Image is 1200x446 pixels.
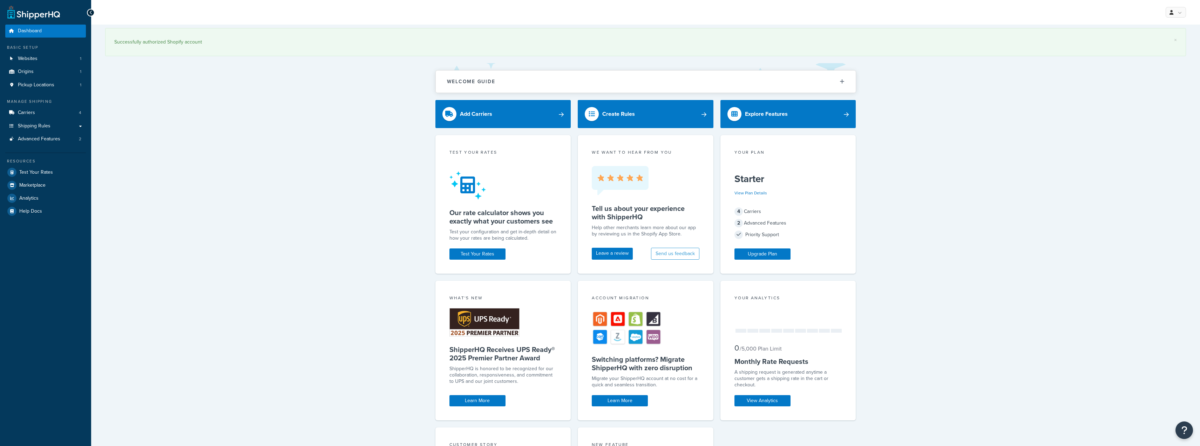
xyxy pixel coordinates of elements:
[734,173,842,185] h5: Starter
[19,182,46,188] span: Marketplace
[734,207,842,217] div: Carriers
[435,100,571,128] a: Add Carriers
[5,133,86,146] li: Advanced Features
[449,345,557,362] h5: ShipperHQ Receives UPS Ready® 2025 Premier Partner Award
[651,248,699,260] button: Send us feedback
[592,149,699,155] p: we want to hear from you
[18,28,42,34] span: Dashboard
[5,106,86,119] a: Carriers4
[592,375,699,388] div: Migrate your ShipperHQ account at no cost for a quick and seamless transition.
[19,195,39,201] span: Analytics
[447,79,495,84] h2: Welcome Guide
[449,248,506,260] a: Test Your Rates
[19,208,42,214] span: Help Docs
[5,65,86,78] a: Origins1
[18,123,50,129] span: Shipping Rules
[734,357,842,366] h5: Monthly Rate Requests
[18,136,60,142] span: Advanced Features
[734,395,791,406] a: View Analytics
[592,395,648,406] a: Learn More
[592,355,699,372] h5: Switching platforms? Migrate ShipperHQ with zero disruption
[592,248,633,260] a: Leave a review
[5,205,86,218] a: Help Docs
[5,120,86,133] a: Shipping Rules
[734,369,842,388] div: A shipping request is generated anytime a customer gets a shipping rate in the cart or checkout.
[5,133,86,146] a: Advanced Features2
[5,79,86,92] li: Pickup Locations
[449,295,557,303] div: What's New
[449,229,557,241] div: Test your configuration and get in-depth detail on how your rates are being calculated.
[19,169,53,175] span: Test Your Rates
[18,110,35,116] span: Carriers
[1175,421,1193,439] button: Open Resource Center
[436,71,856,93] button: Welcome Guide
[720,100,856,128] a: Explore Features
[734,149,842,157] div: Your Plan
[5,106,86,119] li: Carriers
[1174,37,1177,43] a: ×
[449,366,557,385] p: ShipperHQ is honored to be recognized for our collaboration, responsiveness, and commitment to UP...
[449,149,557,157] div: Test your rates
[5,79,86,92] a: Pickup Locations1
[5,25,86,38] a: Dashboard
[734,218,842,228] div: Advanced Features
[460,109,492,119] div: Add Carriers
[734,190,767,196] a: View Plan Details
[5,99,86,105] div: Manage Shipping
[734,248,791,260] a: Upgrade Plan
[592,225,699,237] p: Help other merchants learn more about our app by reviewing us in the Shopify App Store.
[114,37,1177,47] div: Successfully authorized Shopify account
[734,342,739,354] span: 0
[578,100,713,128] a: Create Rules
[79,110,81,116] span: 4
[734,207,743,216] span: 4
[734,230,842,240] div: Priority Support
[5,158,86,164] div: Resources
[734,295,842,303] div: Your Analytics
[449,395,506,406] a: Learn More
[592,204,699,221] h5: Tell us about your experience with ShipperHQ
[745,109,788,119] div: Explore Features
[80,69,81,75] span: 1
[5,179,86,192] a: Marketplace
[449,208,557,225] h5: Our rate calculator shows you exactly what your customers see
[5,166,86,179] a: Test Your Rates
[18,82,54,88] span: Pickup Locations
[592,295,699,303] div: Account Migration
[734,219,743,227] span: 2
[602,109,635,119] div: Create Rules
[5,192,86,205] a: Analytics
[80,82,81,88] span: 1
[740,345,782,353] small: / 5,000 Plan Limit
[18,56,38,62] span: Websites
[5,52,86,65] a: Websites1
[5,52,86,65] li: Websites
[80,56,81,62] span: 1
[5,65,86,78] li: Origins
[18,69,34,75] span: Origins
[79,136,81,142] span: 2
[5,45,86,51] div: Basic Setup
